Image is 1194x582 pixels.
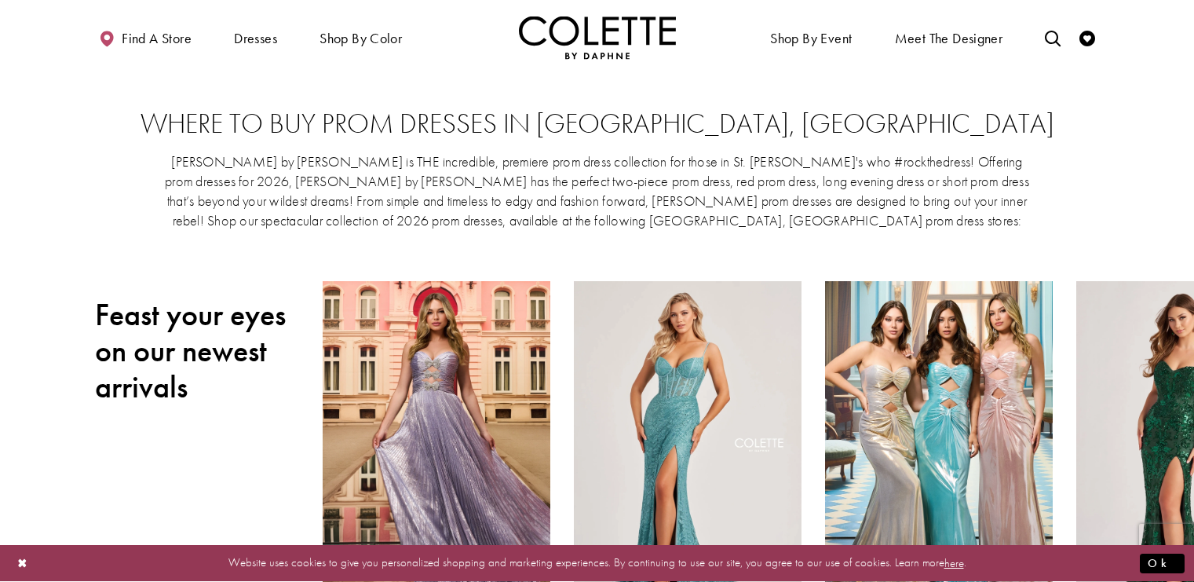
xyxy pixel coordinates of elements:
span: Shop By Event [770,31,852,46]
button: Close Dialog [9,550,36,577]
span: Find a store [122,31,192,46]
p: [PERSON_NAME] by [PERSON_NAME] is THE incredible, premiere prom dress collection for those in St.... [164,152,1031,230]
span: Meet the designer [895,31,1003,46]
span: Dresses [234,31,277,46]
a: Find a store [95,16,195,59]
span: Shop by color [319,31,402,46]
span: Shop by color [316,16,406,59]
a: Visit Home Page [519,16,676,59]
a: here [944,555,964,571]
a: Meet the designer [891,16,1007,59]
p: Website uses cookies to give you personalized shopping and marketing experiences. By continuing t... [113,553,1081,574]
button: Submit Dialog [1140,554,1185,573]
h2: Where to buy prom dresses in [GEOGRAPHIC_DATA], [GEOGRAPHIC_DATA] [126,108,1068,140]
h2: Feast your eyes on our newest arrivals [95,297,299,405]
a: Check Wishlist [1075,16,1099,59]
a: Toggle search [1041,16,1064,59]
img: Colette by Daphne [519,16,676,59]
span: Dresses [230,16,281,59]
span: Shop By Event [766,16,856,59]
